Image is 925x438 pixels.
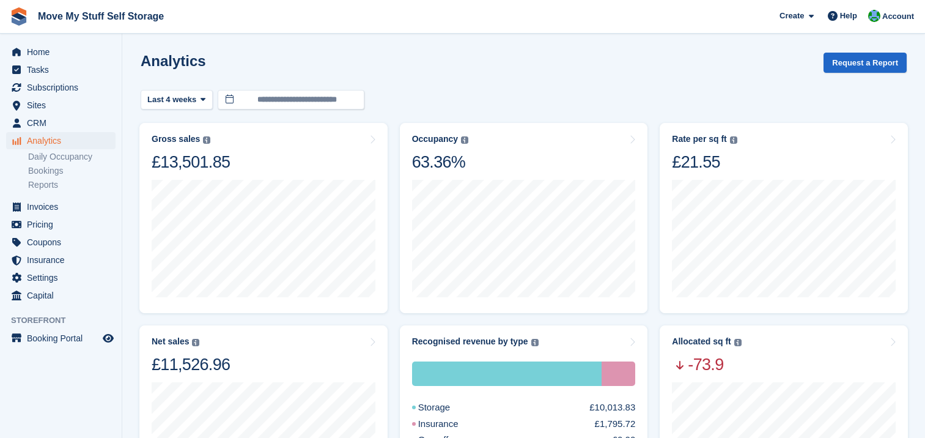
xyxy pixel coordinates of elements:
[203,136,210,144] img: icon-info-grey-7440780725fd019a000dd9b08b2336e03edf1995a4989e88bcd33f0948082b44.svg
[6,43,116,61] a: menu
[412,336,528,347] div: Recognised revenue by type
[27,114,100,132] span: CRM
[824,53,907,73] button: Request a Report
[141,53,206,69] h2: Analytics
[27,198,100,215] span: Invoices
[27,287,100,304] span: Capital
[6,287,116,304] a: menu
[6,198,116,215] a: menu
[11,314,122,327] span: Storefront
[412,152,468,173] div: 63.36%
[531,339,539,346] img: icon-info-grey-7440780725fd019a000dd9b08b2336e03edf1995a4989e88bcd33f0948082b44.svg
[28,179,116,191] a: Reports
[734,339,742,346] img: icon-info-grey-7440780725fd019a000dd9b08b2336e03edf1995a4989e88bcd33f0948082b44.svg
[33,6,169,26] a: Move My Stuff Self Storage
[868,10,880,22] img: Dan
[27,234,100,251] span: Coupons
[27,269,100,286] span: Settings
[779,10,804,22] span: Create
[6,97,116,114] a: menu
[152,354,230,375] div: £11,526.96
[6,61,116,78] a: menu
[28,165,116,177] a: Bookings
[27,43,100,61] span: Home
[192,339,199,346] img: icon-info-grey-7440780725fd019a000dd9b08b2336e03edf1995a4989e88bcd33f0948082b44.svg
[840,10,857,22] span: Help
[6,269,116,286] a: menu
[27,216,100,233] span: Pricing
[412,134,458,144] div: Occupancy
[27,330,100,347] span: Booking Portal
[141,90,213,110] button: Last 4 weeks
[730,136,737,144] img: icon-info-grey-7440780725fd019a000dd9b08b2336e03edf1995a4989e88bcd33f0948082b44.svg
[27,132,100,149] span: Analytics
[589,401,635,415] div: £10,013.83
[595,417,636,431] div: £1,795.72
[27,79,100,96] span: Subscriptions
[10,7,28,26] img: stora-icon-8386f47178a22dfd0bd8f6a31ec36ba5ce8667c1dd55bd0f319d3a0aa187defe.svg
[152,152,230,173] div: £13,501.85
[6,234,116,251] a: menu
[6,251,116,269] a: menu
[28,151,116,163] a: Daily Occupancy
[672,152,737,173] div: £21.55
[672,134,726,144] div: Rate per sq ft
[412,417,488,431] div: Insurance
[6,79,116,96] a: menu
[152,336,189,347] div: Net sales
[147,94,196,106] span: Last 4 weeks
[6,132,116,149] a: menu
[6,216,116,233] a: menu
[27,251,100,269] span: Insurance
[6,330,116,347] a: menu
[152,134,200,144] div: Gross sales
[412,362,602,386] div: Storage
[27,97,100,114] span: Sites
[101,331,116,346] a: Preview store
[602,362,636,386] div: Insurance
[672,336,731,347] div: Allocated sq ft
[461,136,468,144] img: icon-info-grey-7440780725fd019a000dd9b08b2336e03edf1995a4989e88bcd33f0948082b44.svg
[6,114,116,132] a: menu
[672,354,741,375] span: -73.9
[882,10,914,23] span: Account
[412,401,480,415] div: Storage
[27,61,100,78] span: Tasks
